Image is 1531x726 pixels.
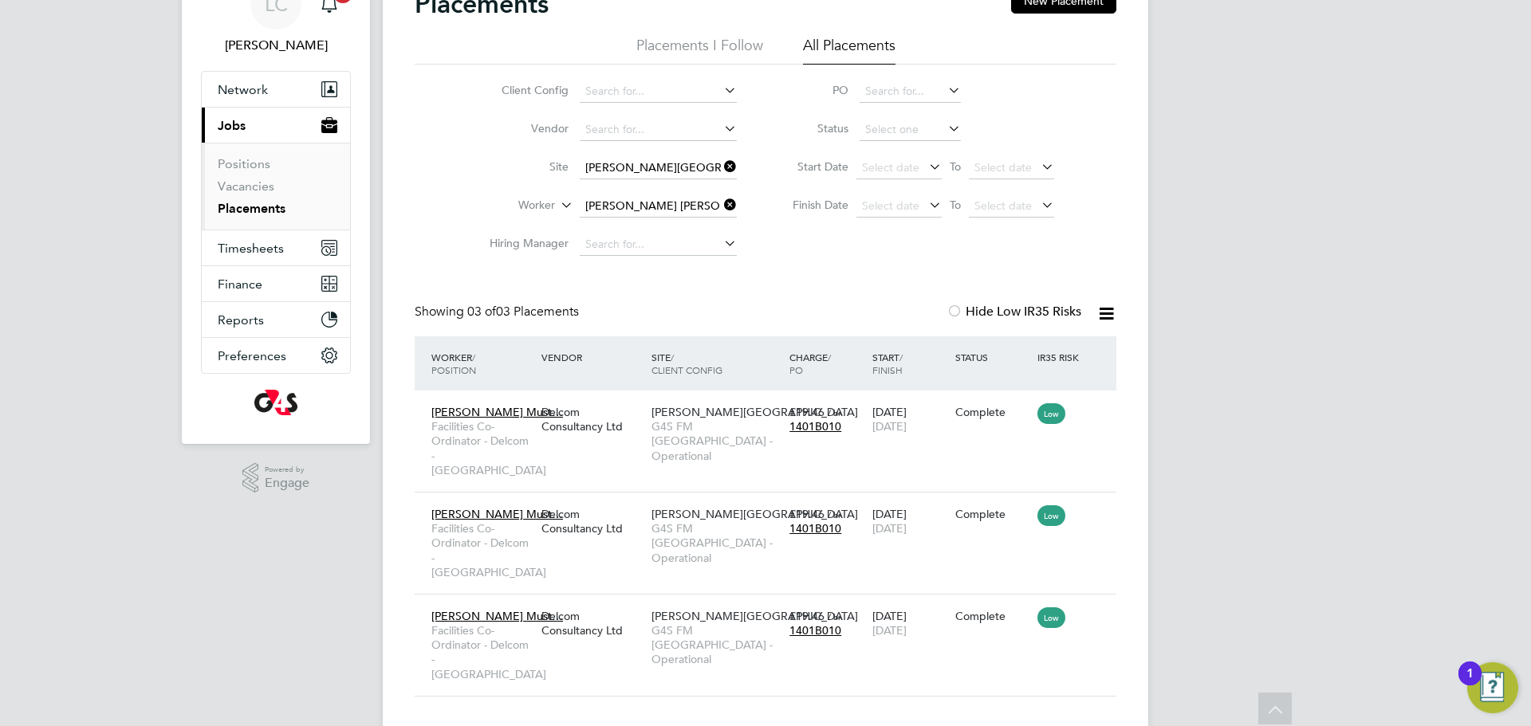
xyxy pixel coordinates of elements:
input: Select one [860,119,961,141]
label: Worker [463,198,555,214]
div: Charge [785,343,868,384]
label: Start Date [777,159,848,174]
span: [PERSON_NAME] Must… [431,405,563,419]
span: 03 Placements [467,304,579,320]
span: Reports [218,312,264,328]
span: Powered by [265,463,309,477]
a: Powered byEngage [242,463,310,493]
span: 1401B010 [789,623,841,638]
button: Timesheets [202,230,350,265]
span: £19.46 [789,507,825,521]
span: Preferences [218,348,286,363]
div: Showing [415,304,582,320]
span: Finance [218,277,262,292]
input: Search for... [580,157,737,179]
span: Facilities Co-Ordinator - Delcom - [GEOGRAPHIC_DATA] [431,623,533,681]
span: / PO [789,351,831,376]
span: Select date [974,160,1032,175]
span: Lilingxi Chen [201,36,351,55]
span: Network [218,82,268,97]
span: [PERSON_NAME][GEOGRAPHIC_DATA] [651,507,858,521]
div: Delcom Consultancy Ltd [537,499,647,544]
div: Delcom Consultancy Ltd [537,601,647,646]
a: [PERSON_NAME] Must…Facilities Co-Ordinator - Delcom - [GEOGRAPHIC_DATA]Delcom Consultancy Ltd[PER... [427,498,1116,512]
span: £19.46 [789,405,825,419]
div: 1 [1466,673,1474,694]
div: Complete [955,609,1030,623]
div: [DATE] [868,499,951,544]
img: g4s-logo-retina.png [254,390,297,415]
span: [PERSON_NAME][GEOGRAPHIC_DATA] [651,405,858,419]
span: [DATE] [872,623,907,638]
label: Finish Date [777,198,848,212]
span: Facilities Co-Ordinator - Delcom - [GEOGRAPHIC_DATA] [431,419,533,477]
span: Select date [862,198,919,213]
span: G4S FM [GEOGRAPHIC_DATA] - Operational [651,419,781,463]
button: Open Resource Center, 1 new notification [1467,662,1518,713]
input: Search for... [580,119,737,141]
span: [PERSON_NAME] Must… [431,507,563,521]
span: Low [1037,607,1065,628]
a: Placements [218,201,285,216]
div: Complete [955,405,1030,419]
span: / Position [431,351,476,376]
span: Jobs [218,118,246,133]
span: 1401B010 [789,521,841,536]
input: Search for... [580,80,737,103]
label: Site [477,159,569,174]
span: / Finish [872,351,903,376]
span: / hr [828,508,841,520]
span: Low [1037,505,1065,526]
label: Vendor [477,121,569,135]
a: Go to home page [201,390,351,415]
label: Status [777,121,848,135]
button: Finance [202,266,350,301]
div: Site [647,343,785,384]
span: 1401B010 [789,419,841,434]
div: IR35 Risk [1033,343,1088,371]
span: 03 of [467,304,496,320]
span: Timesheets [218,241,284,256]
a: Positions [218,156,270,171]
div: Jobs [202,143,350,230]
input: Search for... [580,233,737,256]
div: Status [951,343,1034,371]
span: Select date [974,198,1032,213]
li: Placements I Follow [636,36,763,65]
a: [PERSON_NAME] Must…Facilities Co-Ordinator - Delcom - [GEOGRAPHIC_DATA]Delcom Consultancy Ltd[PER... [427,600,1116,614]
li: All Placements [803,36,895,65]
span: £19.46 [789,609,825,623]
span: Low [1037,403,1065,424]
button: Preferences [202,338,350,373]
span: / hr [828,610,841,622]
div: Start [868,343,951,384]
a: Vacancies [218,179,274,194]
div: Worker [427,343,537,384]
label: Hiring Manager [477,236,569,250]
span: Select date [862,160,919,175]
a: [PERSON_NAME] Must…Facilities Co-Ordinator - Delcom - [GEOGRAPHIC_DATA]Delcom Consultancy Ltd[PER... [427,396,1116,410]
span: [PERSON_NAME] Must… [431,609,563,623]
input: Search for... [580,195,737,218]
div: Vendor [537,343,647,371]
div: [DATE] [868,397,951,441]
span: / hr [828,406,841,418]
span: Engage [265,477,309,490]
span: [DATE] [872,521,907,536]
div: Complete [955,507,1030,521]
span: To [945,156,966,177]
div: [DATE] [868,601,951,646]
button: Reports [202,302,350,337]
div: Delcom Consultancy Ltd [537,397,647,441]
button: Jobs [202,108,350,143]
span: [DATE] [872,419,907,434]
span: G4S FM [GEOGRAPHIC_DATA] - Operational [651,623,781,667]
span: [PERSON_NAME][GEOGRAPHIC_DATA] [651,609,858,623]
span: G4S FM [GEOGRAPHIC_DATA] - Operational [651,521,781,565]
span: To [945,194,966,215]
button: Network [202,72,350,107]
label: Client Config [477,83,569,97]
label: Hide Low IR35 Risks [947,304,1081,320]
span: / Client Config [651,351,722,376]
span: Facilities Co-Ordinator - Delcom - [GEOGRAPHIC_DATA] [431,521,533,579]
